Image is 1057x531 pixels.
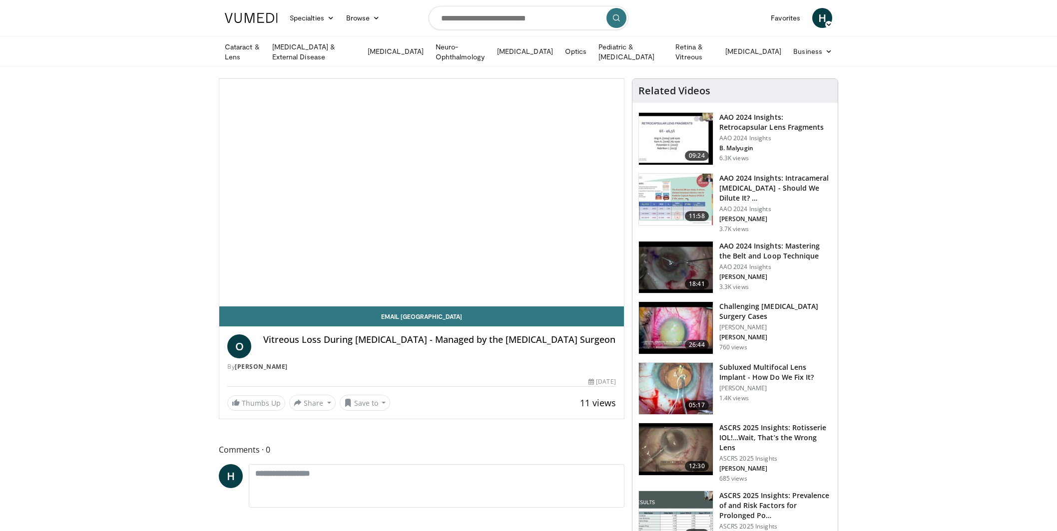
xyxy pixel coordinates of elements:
[765,8,806,28] a: Favorites
[719,112,832,132] h3: AAO 2024 Insights: Retrocapsular Lens Fragments
[491,41,559,61] a: [MEDICAL_DATA]
[235,362,288,371] a: [PERSON_NAME]
[685,400,709,410] span: 05:17
[719,225,749,233] p: 3.7K views
[638,173,832,233] a: 11:58 AAO 2024 Insights: Intracameral [MEDICAL_DATA] - Should We Dilute It? … AAO 2024 Insights [...
[340,8,386,28] a: Browse
[219,306,624,326] a: Email [GEOGRAPHIC_DATA]
[719,523,832,531] p: ASCRS 2025 Insights
[685,461,709,471] span: 12:30
[284,8,340,28] a: Specialties
[227,362,616,371] div: By
[340,395,391,411] button: Save to
[227,395,285,411] a: Thumbs Up
[719,343,747,351] p: 760 views
[430,42,491,62] a: Neuro-Ophthalmology
[719,455,832,463] p: ASCRS 2025 Insights
[638,423,832,483] a: 12:30 ASCRS 2025 Insights: Rotisserie IOL!…Wait, That’s the Wrong Lens ASCRS 2025 Insights [PERSO...
[787,41,838,61] a: Business
[638,112,832,165] a: 09:24 AAO 2024 Insights: Retrocapsular Lens Fragments AAO 2024 Insights B. Malyugin 6.3K views
[225,13,278,23] img: VuMedi Logo
[639,242,713,293] img: 22a3a3a3-03de-4b31-bd81-a17540334f4a.150x105_q85_crop-smart_upscale.jpg
[669,42,719,62] a: Retina & Vitreous
[719,394,749,402] p: 1.4K views
[719,423,832,453] h3: ASCRS 2025 Insights: Rotisserie IOL!…Wait, That’s the Wrong Lens
[685,279,709,289] span: 18:41
[719,241,832,261] h3: AAO 2024 Insights: Mastering the Belt and Loop Technique
[639,423,713,475] img: 5ae980af-743c-4d96-b653-dad8d2e81d53.150x105_q85_crop-smart_upscale.jpg
[559,41,592,61] a: Optics
[812,8,832,28] a: H
[719,465,832,473] p: [PERSON_NAME]
[219,464,243,488] a: H
[719,215,832,223] p: [PERSON_NAME]
[588,377,615,386] div: [DATE]
[638,362,832,415] a: 05:17 Subluxed Multifocal Lens Implant - How Do We Fix It? [PERSON_NAME] 1.4K views
[719,41,787,61] a: [MEDICAL_DATA]
[719,273,832,281] p: [PERSON_NAME]
[719,154,749,162] p: 6.3K views
[719,173,832,203] h3: AAO 2024 Insights: Intracameral [MEDICAL_DATA] - Should We Dilute It? …
[719,333,832,341] p: [PERSON_NAME]
[266,42,362,62] a: [MEDICAL_DATA] & External Disease
[638,301,832,354] a: 26:44 Challenging [MEDICAL_DATA] Surgery Cases [PERSON_NAME] [PERSON_NAME] 760 views
[227,334,251,358] a: O
[719,283,749,291] p: 3.3K views
[429,6,628,30] input: Search topics, interventions
[638,85,710,97] h4: Related Videos
[580,397,616,409] span: 11 views
[719,491,832,521] h3: ASCRS 2025 Insights: Prevalence of and Risk Factors for Prolonged Po…
[219,443,624,456] span: Comments 0
[719,301,832,321] h3: Challenging [MEDICAL_DATA] Surgery Cases
[362,41,430,61] a: [MEDICAL_DATA]
[685,151,709,161] span: 09:24
[289,395,336,411] button: Share
[719,144,832,152] p: B. Malyugin
[592,42,669,62] a: Pediatric & [MEDICAL_DATA]
[639,113,713,165] img: 01f52a5c-6a53-4eb2-8a1d-dad0d168ea80.150x105_q85_crop-smart_upscale.jpg
[719,475,747,483] p: 685 views
[639,174,713,226] img: de733f49-b136-4bdc-9e00-4021288efeb7.150x105_q85_crop-smart_upscale.jpg
[719,384,832,392] p: [PERSON_NAME]
[263,334,616,345] h4: Vitreous Loss During [MEDICAL_DATA] - Managed by the [MEDICAL_DATA] Surgeon
[219,79,624,306] video-js: Video Player
[719,263,832,271] p: AAO 2024 Insights
[719,362,832,382] h3: Subluxed Multifocal Lens Implant - How Do We Fix It?
[639,302,713,354] img: 05a6f048-9eed-46a7-93e1-844e43fc910c.150x105_q85_crop-smart_upscale.jpg
[639,363,713,415] img: 3fc25be6-574f-41c0-96b9-b0d00904b018.150x105_q85_crop-smart_upscale.jpg
[638,241,832,294] a: 18:41 AAO 2024 Insights: Mastering the Belt and Loop Technique AAO 2024 Insights [PERSON_NAME] 3....
[719,323,832,331] p: [PERSON_NAME]
[685,340,709,350] span: 26:44
[719,205,832,213] p: AAO 2024 Insights
[719,134,832,142] p: AAO 2024 Insights
[219,42,266,62] a: Cataract & Lens
[685,211,709,221] span: 11:58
